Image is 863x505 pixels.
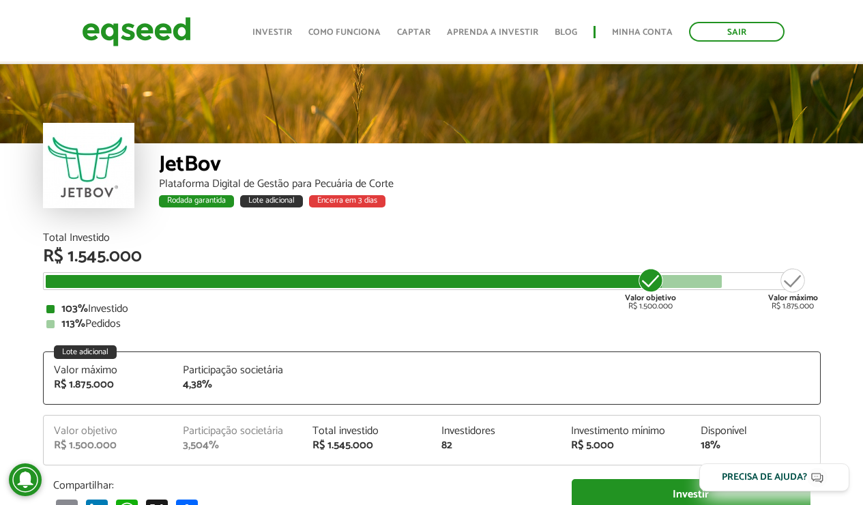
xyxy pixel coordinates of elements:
[441,440,551,451] div: 82
[183,379,292,390] div: 4,38%
[308,28,381,37] a: Como funciona
[441,426,551,437] div: Investidores
[447,28,538,37] a: Aprenda a investir
[82,14,191,50] img: EqSeed
[54,379,163,390] div: R$ 1.875.000
[46,304,817,315] div: Investido
[43,248,821,265] div: R$ 1.545.000
[240,195,303,207] div: Lote adicional
[183,365,292,376] div: Participação societária
[689,22,785,42] a: Sair
[183,440,292,451] div: 3,504%
[312,440,422,451] div: R$ 1.545.000
[54,440,163,451] div: R$ 1.500.000
[159,154,821,179] div: JetBov
[309,195,385,207] div: Encerra em 3 dias
[43,233,821,244] div: Total Investido
[571,426,680,437] div: Investimento mínimo
[571,440,680,451] div: R$ 5.000
[54,426,163,437] div: Valor objetivo
[46,319,817,330] div: Pedidos
[252,28,292,37] a: Investir
[54,365,163,376] div: Valor máximo
[555,28,577,37] a: Blog
[61,315,85,333] strong: 113%
[312,426,422,437] div: Total investido
[768,267,818,311] div: R$ 1.875.000
[54,345,117,359] div: Lote adicional
[183,426,292,437] div: Participação societária
[612,28,673,37] a: Minha conta
[625,291,676,304] strong: Valor objetivo
[61,300,88,318] strong: 103%
[159,195,234,207] div: Rodada garantida
[53,479,551,492] p: Compartilhar:
[768,291,818,304] strong: Valor máximo
[159,179,821,190] div: Plataforma Digital de Gestão para Pecuária de Corte
[397,28,430,37] a: Captar
[625,267,676,311] div: R$ 1.500.000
